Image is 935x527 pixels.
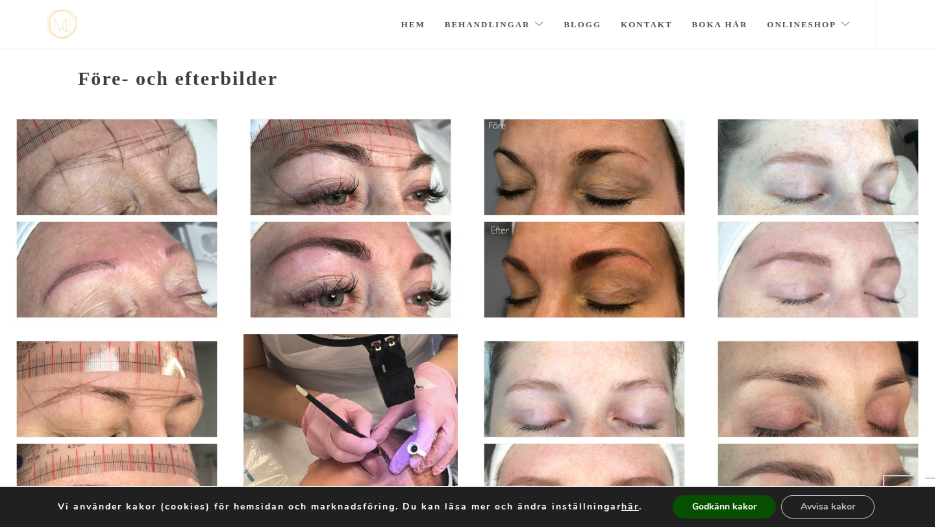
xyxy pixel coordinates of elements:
[767,2,851,47] a: Onlineshop
[47,10,77,39] a: mjstudio mjstudio mjstudio
[243,112,458,325] img: IMG_2767
[692,2,748,47] a: Boka här
[673,495,776,519] button: Godkänn kakor
[621,2,673,47] a: Kontakt
[58,501,642,513] p: Vi använder kakor (cookies) för hemsidan och marknadsföring. Du kan läsa mer och ändra inställnin...
[781,495,875,519] button: Avvisa kakor
[564,2,601,47] a: Blogg
[401,2,425,47] a: Hem
[78,67,278,89] strong: Före- och efterbilder
[10,112,224,325] img: IMG_3509
[477,112,692,325] img: 20200605_120129785_iOS
[711,112,925,325] img: IMG_4918
[621,501,639,513] button: här
[47,10,77,39] img: mjstudio
[445,2,545,47] a: Behandlingar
